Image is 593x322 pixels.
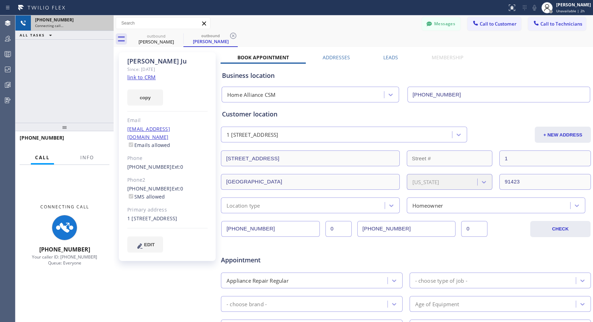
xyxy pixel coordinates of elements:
div: - choose type of job - [415,276,467,284]
label: Emails allowed [127,142,170,148]
input: ZIP [499,174,591,190]
input: Ext. 2 [461,221,487,237]
button: ALL TASKS [15,31,59,39]
span: Ext: 0 [172,185,183,192]
span: Call to Customer [480,21,517,27]
span: Your caller ID: [PHONE_NUMBER] Queue: Everyone [32,254,97,266]
button: Call to Customer [467,17,521,31]
button: Info [76,151,98,165]
div: 1 [STREET_ADDRESS] [127,215,208,223]
input: Phone Number 2 [357,221,456,237]
label: Book Appointment [237,54,289,61]
span: Unavailable | 2h [556,8,585,13]
span: [PHONE_NUMBER] [39,246,90,253]
span: Appointment [221,255,343,265]
a: [PHONE_NUMBER] [127,163,172,170]
div: 1 [STREET_ADDRESS] [227,131,278,139]
div: Email [127,116,208,125]
div: Age of Equipment [415,300,459,308]
div: [PERSON_NAME] [556,2,591,8]
div: Betty Ju [130,31,183,47]
button: EDIT [127,236,163,253]
input: Search [116,18,210,29]
div: outbound [130,33,183,39]
span: [PHONE_NUMBER] [20,134,64,141]
input: Address [221,150,400,166]
div: [PERSON_NAME] [184,38,237,45]
span: Connecting call… [35,23,63,28]
div: Appliance Repair Regular [227,276,289,284]
div: Customer location [222,109,590,119]
span: Call [35,154,50,161]
div: Homeowner [412,201,443,209]
input: Emails allowed [129,142,133,147]
div: Phone [127,154,208,162]
input: Street # [407,150,493,166]
div: - choose brand - [227,300,267,308]
div: Business location [222,71,590,80]
span: [PHONE_NUMBER] [35,17,74,23]
div: Home Alliance CSM [227,91,276,99]
div: Since: [DATE] [127,65,208,73]
a: [EMAIL_ADDRESS][DOMAIN_NAME] [127,126,170,140]
button: Messages [422,17,460,31]
div: Location type [227,201,260,209]
label: Addresses [323,54,350,61]
div: [PERSON_NAME] Ju [127,57,208,65]
div: Phone2 [127,176,208,184]
input: Phone Number [407,87,591,102]
input: Phone Number [221,221,320,237]
label: Leads [383,54,398,61]
input: SMS allowed [129,194,133,199]
span: EDIT [144,242,155,247]
span: ALL TASKS [20,33,45,38]
input: City [221,174,400,190]
span: Ext: 0 [172,163,183,170]
button: Call to Technicians [528,17,586,31]
label: Membership [432,54,463,61]
label: SMS allowed [127,193,165,200]
button: Mute [530,3,539,13]
a: link to CRM [127,74,156,81]
div: Primary address [127,206,208,214]
div: outbound [184,33,237,38]
button: copy [127,89,163,106]
button: CHECK [530,221,591,237]
span: Connecting Call [40,204,89,210]
button: + NEW ADDRESS [535,127,591,143]
button: Call [31,151,54,165]
input: Ext. [325,221,352,237]
div: [PERSON_NAME] [130,39,183,45]
input: Apt. # [499,150,591,166]
div: Betty Ju [184,31,237,46]
a: [PHONE_NUMBER] [127,185,172,192]
span: Call to Technicians [540,21,582,27]
span: Info [80,154,94,161]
